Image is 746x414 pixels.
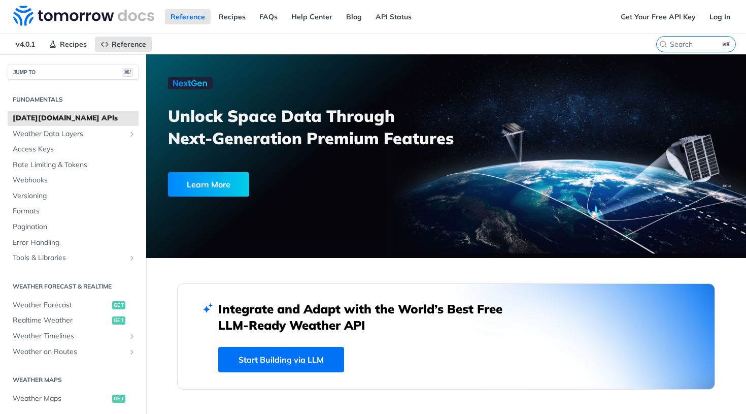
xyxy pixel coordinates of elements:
h2: Weather Forecast & realtime [8,282,139,291]
h3: Unlock Space Data Through Next-Generation Premium Features [168,105,457,149]
a: Versioning [8,188,139,204]
a: Log In [704,9,736,24]
h2: Weather Maps [8,375,139,385]
a: Error Handling [8,235,139,250]
a: Realtime Weatherget [8,313,139,328]
button: Show subpages for Weather on Routes [128,348,136,356]
span: Recipes [60,40,87,49]
span: Pagination [13,222,136,232]
span: Formats [13,206,136,216]
a: Recipes [213,9,251,24]
a: Start Building via LLM [218,347,344,372]
button: Show subpages for Tools & Libraries [128,254,136,262]
span: Weather Timelines [13,331,125,341]
span: Webhooks [13,175,136,185]
a: Webhooks [8,173,139,188]
a: Help Center [286,9,338,24]
a: Get Your Free API Key [615,9,701,24]
a: FAQs [254,9,283,24]
span: Error Handling [13,238,136,248]
a: Learn More [168,172,399,197]
a: Pagination [8,219,139,235]
span: get [112,316,125,325]
a: Weather TimelinesShow subpages for Weather Timelines [8,329,139,344]
a: Reference [95,37,152,52]
a: Weather on RoutesShow subpages for Weather on Routes [8,344,139,360]
span: get [112,301,125,309]
a: [DATE][DOMAIN_NAME] APIs [8,111,139,126]
a: Weather Data LayersShow subpages for Weather Data Layers [8,126,139,142]
a: Tools & LibrariesShow subpages for Tools & Libraries [8,250,139,266]
span: Access Keys [13,144,136,154]
a: Weather Forecastget [8,298,139,313]
span: Realtime Weather [13,315,110,326]
a: API Status [370,9,417,24]
img: Tomorrow.io Weather API Docs [13,6,154,26]
span: get [112,395,125,403]
span: Rate Limiting & Tokens [13,160,136,170]
a: Blog [341,9,367,24]
a: Rate Limiting & Tokens [8,157,139,173]
a: Formats [8,204,139,219]
a: Access Keys [8,142,139,157]
a: Weather Mapsget [8,391,139,406]
kbd: ⌘K [720,39,733,49]
span: Reference [112,40,146,49]
span: ⌘/ [122,68,133,77]
span: Tools & Libraries [13,253,125,263]
svg: Search [659,40,667,48]
span: Weather Maps [13,394,110,404]
button: JUMP TO⌘/ [8,65,139,80]
span: Weather Forecast [13,300,110,310]
h2: Fundamentals [8,95,139,104]
h2: Integrate and Adapt with the World’s Best Free LLM-Ready Weather API [218,301,518,333]
span: [DATE][DOMAIN_NAME] APIs [13,113,136,123]
button: Show subpages for Weather Data Layers [128,130,136,138]
a: Reference [165,9,211,24]
span: Versioning [13,191,136,201]
button: Show subpages for Weather Timelines [128,332,136,340]
a: Recipes [43,37,92,52]
span: Weather on Routes [13,347,125,357]
div: Learn More [168,172,249,197]
img: NextGen [168,77,213,89]
span: Weather Data Layers [13,129,125,139]
span: v4.0.1 [10,37,41,52]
